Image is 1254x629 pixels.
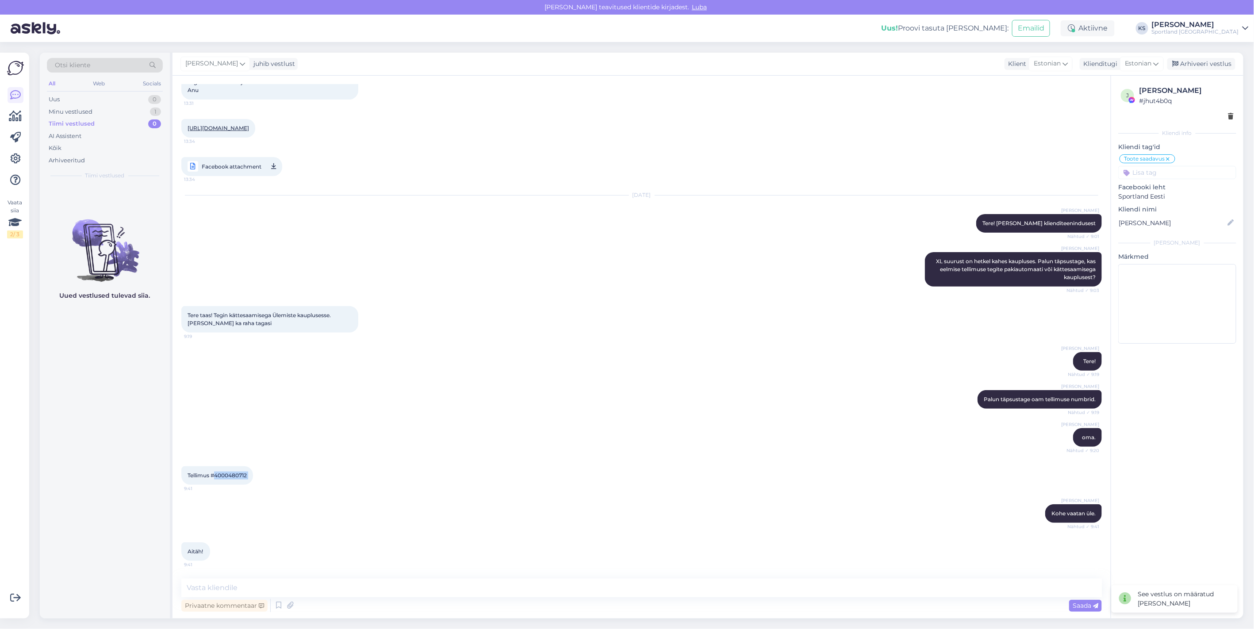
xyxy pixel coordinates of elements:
[184,333,217,340] span: 9:19
[1066,287,1099,294] span: Nähtud ✓ 9:03
[1066,371,1099,378] span: Nähtud ✓ 9:19
[1136,22,1148,35] div: KS
[49,107,92,116] div: Minu vestlused
[1118,192,1236,201] p: Sportland Eesti
[1118,252,1236,261] p: Märkmed
[1125,59,1152,69] span: Estonian
[1118,166,1236,179] input: Lisa tag
[188,548,203,555] span: Aitäh!
[1119,218,1226,228] input: Lisa nimi
[1061,383,1099,390] span: [PERSON_NAME]
[92,78,107,89] div: Web
[181,157,282,176] a: Facebook attachment13:34
[188,312,332,326] span: Tere taas! Tegin kättesaamisega Ülemiste kauplusesse. [PERSON_NAME] ka raha tagasi
[150,107,161,116] div: 1
[1005,59,1026,69] div: Klient
[1061,497,1099,504] span: [PERSON_NAME]
[1051,510,1096,517] span: Kohe vaatan üle.
[1124,156,1165,161] span: Toote saadavus
[1152,21,1249,35] a: [PERSON_NAME]Sportland [GEOGRAPHIC_DATA]
[1118,205,1236,214] p: Kliendi nimi
[1083,358,1096,364] span: Tere!
[1138,590,1231,608] div: See vestlus on määratud [PERSON_NAME]
[1167,58,1235,70] div: Arhiveeri vestlus
[184,138,217,145] span: 13:34
[1118,183,1236,192] p: Facebooki leht
[47,78,57,89] div: All
[184,100,217,107] span: 13:31
[49,132,81,141] div: AI Assistent
[1126,92,1129,99] span: j
[188,472,247,479] span: Tellimus #4000480712
[1066,447,1099,454] span: Nähtud ✓ 9:20
[1061,421,1099,428] span: [PERSON_NAME]
[184,485,217,492] span: 9:41
[1061,207,1099,214] span: [PERSON_NAME]
[7,199,23,238] div: Vaata siia
[984,396,1096,403] span: Palun täpsustage oam tellimuse numbrid.
[49,95,60,104] div: Uus
[250,59,295,69] div: juhib vestlust
[184,174,217,185] span: 13:34
[1073,602,1098,610] span: Saada
[60,291,150,300] p: Uued vestlused tulevad siia.
[1139,96,1234,106] div: # jhut4b0q
[1034,59,1061,69] span: Estonian
[881,23,1009,34] div: Proovi tasuta [PERSON_NAME]:
[1080,59,1117,69] div: Klienditugi
[40,203,170,283] img: No chats
[185,59,238,69] span: [PERSON_NAME]
[141,78,163,89] div: Socials
[55,61,90,70] span: Otsi kliente
[85,172,125,180] span: Tiimi vestlused
[7,60,24,77] img: Askly Logo
[936,258,1097,280] span: XL suurust on hetkel kahes kaupluses. Palun täpsustage, kas eelmise tellimuse tegite pakiautomaat...
[148,119,161,128] div: 0
[184,561,217,568] span: 9:41
[181,600,268,612] div: Privaatne kommentaar
[49,156,85,165] div: Arhiveeritud
[202,161,261,172] span: Facebook attachment
[1118,239,1236,247] div: [PERSON_NAME]
[1066,523,1099,530] span: Nähtud ✓ 9:41
[1066,233,1099,240] span: Nähtud ✓ 9:01
[982,220,1096,226] span: Tere! [PERSON_NAME] klienditeenindusest
[7,230,23,238] div: 2 / 3
[1152,28,1239,35] div: Sportland [GEOGRAPHIC_DATA]
[148,95,161,104] div: 0
[1012,20,1050,37] button: Emailid
[49,144,61,153] div: Kõik
[1118,129,1236,137] div: Kliendi info
[1139,85,1234,96] div: [PERSON_NAME]
[188,125,249,131] a: [URL][DOMAIN_NAME]
[1066,409,1099,416] span: Nähtud ✓ 9:19
[181,191,1102,199] div: [DATE]
[881,24,898,32] b: Uus!
[689,3,709,11] span: Luba
[49,119,95,128] div: Tiimi vestlused
[1061,345,1099,352] span: [PERSON_NAME]
[1061,20,1115,36] div: Aktiivne
[1118,142,1236,152] p: Kliendi tag'id
[1082,434,1096,441] span: oma.
[1152,21,1239,28] div: [PERSON_NAME]
[1061,245,1099,252] span: [PERSON_NAME]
